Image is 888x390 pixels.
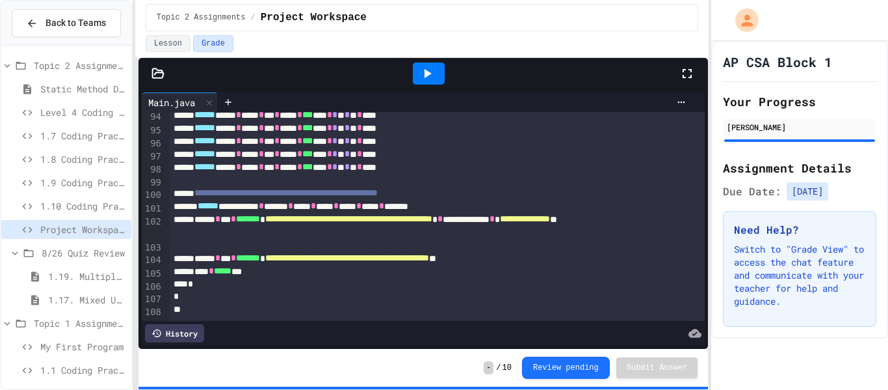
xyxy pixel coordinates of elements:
div: 108 [142,306,163,319]
div: 95 [142,124,163,137]
span: Due Date: [723,184,781,199]
div: 104 [142,254,163,267]
div: History [145,324,204,342]
span: 1.1 Coding Practice [40,363,126,377]
div: 105 [142,268,163,281]
span: Submit Answer [627,363,688,373]
span: 1.9 Coding Practice [40,176,126,189]
span: 1.17. Mixed Up Code Practice 1.1-1.6 [48,293,126,307]
div: Main.java [142,96,202,109]
button: Grade [193,35,233,52]
button: Review pending [522,357,610,379]
div: 100 [142,189,163,202]
span: Level 4 Coding Challenge [40,105,126,119]
span: Topic 2 Assignments [157,12,246,23]
button: Submit Answer [616,357,698,378]
h2: Assignment Details [723,159,876,177]
span: / [496,363,501,373]
div: 94 [142,111,163,124]
span: 1.7 Coding Practice [40,129,126,143]
h1: AP CSA Block 1 [723,53,832,71]
span: 1.8 Coding Practice [40,152,126,166]
span: Project Workspace [261,10,367,25]
div: Main.java [142,92,218,112]
span: [DATE] [787,182,828,201]
div: 96 [142,137,163,150]
span: 1.19. Multiple Choice Exercises for Unit 1a (1.1-1.6) [48,270,126,283]
div: 103 [142,242,163,255]
span: / [251,12,255,23]
div: My Account [722,5,762,35]
span: 10 [503,363,512,373]
span: Project Workspace [40,223,126,236]
div: 99 [142,176,163,189]
button: Back to Teams [12,9,121,37]
div: 97 [142,150,163,163]
div: 101 [142,202,163,216]
span: Topic 1 Assignments [34,316,126,330]
span: Back to Teams [46,16,106,30]
span: Topic 2 Assignments [34,59,126,72]
span: My First Program [40,340,126,354]
p: Switch to "Grade View" to access the chat feature and communicate with your teacher for help and ... [734,243,865,308]
h3: Need Help? [734,222,865,238]
button: Lesson [146,35,190,52]
h2: Your Progress [723,92,876,111]
div: 102 [142,216,163,242]
div: 106 [142,281,163,294]
div: 107 [142,293,163,306]
span: Static Method Demo [40,82,126,96]
span: - [484,361,493,374]
div: [PERSON_NAME] [727,121,872,133]
span: 1.10 Coding Practice [40,199,126,213]
div: 98 [142,163,163,176]
span: 8/26 Quiz Review [42,246,126,260]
